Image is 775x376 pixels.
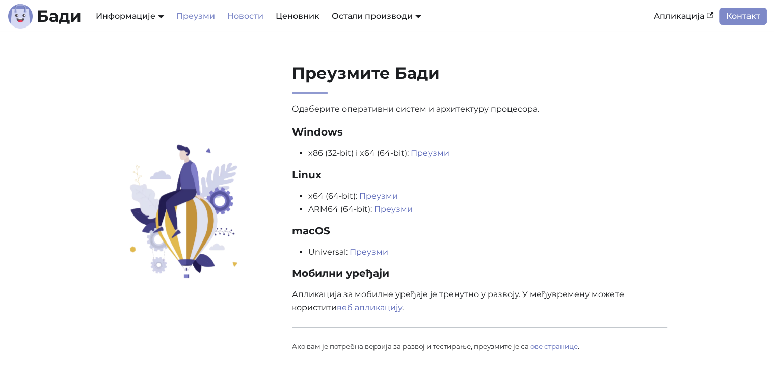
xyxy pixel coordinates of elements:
[359,191,398,201] a: Преузми
[292,342,579,351] small: Ако вам је потребна верзија за развој и тестирање, преузмите је са .
[308,147,668,160] li: x86 (32-bit) i x64 (64-bit):
[170,8,221,25] a: Преузми
[292,126,668,139] h3: Windows
[648,8,719,25] a: Апликација
[96,11,164,21] a: Информације
[374,204,413,214] a: Преузми
[292,225,668,237] h3: macOS
[8,4,82,29] a: ЛогоБади
[530,342,578,351] a: ове странице
[270,8,326,25] a: Ценовник
[292,267,668,280] h3: Мобилни уређаји
[292,102,668,116] p: Одаберите оперативни систем и архитектуру процесора.
[411,148,449,158] a: Преузми
[292,169,668,181] h3: Linux
[292,288,668,315] p: Апликација за мобилне уређаје је тренутно у развоју. У међувремену можете користити .
[37,8,82,24] b: Бади
[105,143,261,279] img: Преузмите Бади
[332,11,421,21] a: Остали производи
[292,63,668,94] h2: Преузмите Бади
[350,247,388,257] a: Преузми
[308,203,668,216] li: ARM64 (64-bit):
[337,303,402,312] a: веб апликацију
[221,8,270,25] a: Новости
[8,4,33,29] img: Лого
[308,190,668,203] li: x64 (64-bit):
[719,8,767,25] a: Контакт
[308,246,668,259] li: Universal:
